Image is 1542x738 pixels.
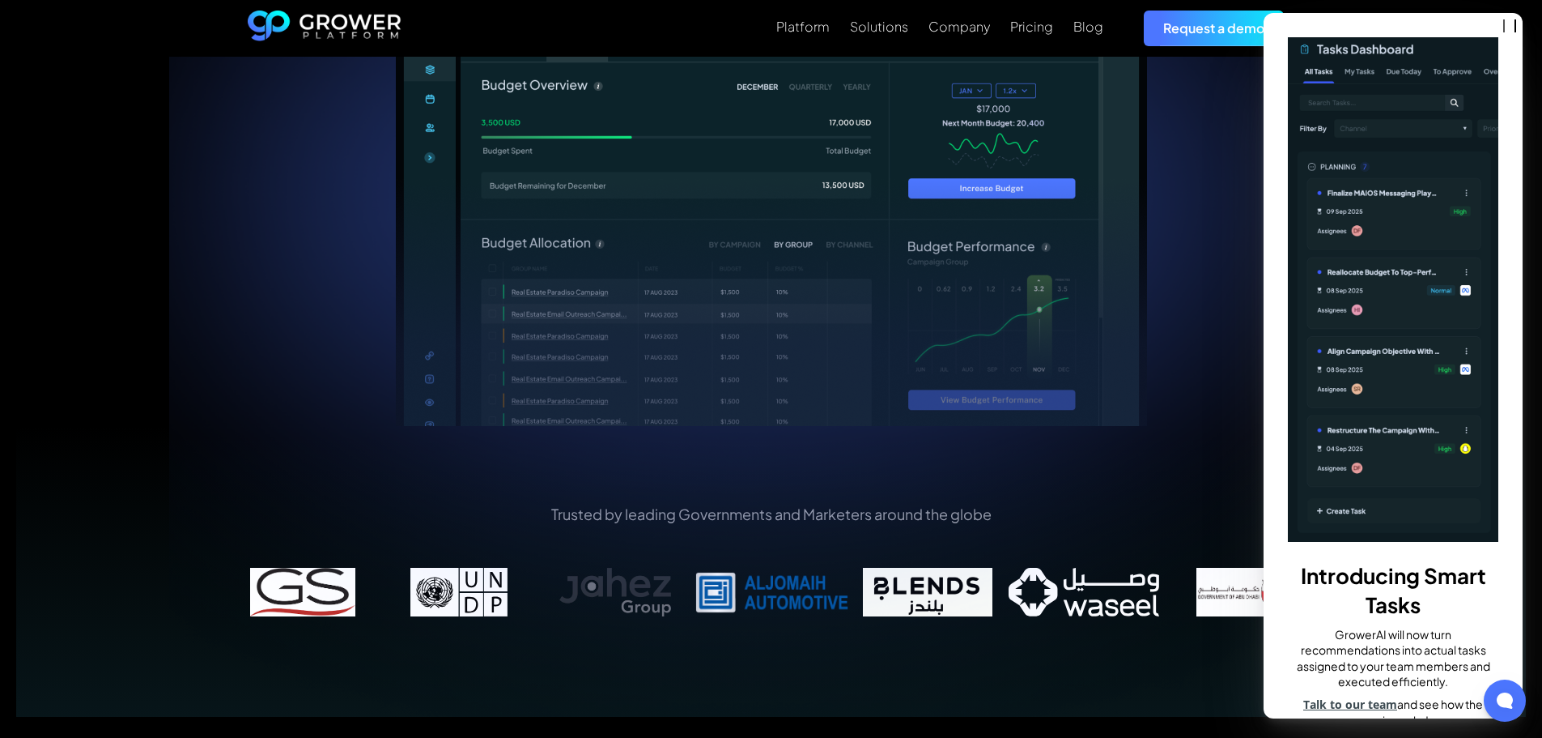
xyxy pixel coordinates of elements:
[1073,17,1103,36] a: Blog
[1288,627,1498,697] p: GrowerAI will now turn recommendations into actual tasks assigned to your team members and execut...
[1503,19,1516,32] button: close
[850,17,908,36] a: Solutions
[928,17,990,36] a: Company
[248,11,401,46] a: home
[928,19,990,34] div: Company
[1288,697,1498,728] p: and see how the magic works!
[850,19,908,34] div: Solutions
[1301,562,1486,618] b: Introducing Smart Tasks
[1303,697,1397,712] a: Talk to our team
[1144,11,1284,45] a: Request a demo
[1010,19,1053,34] div: Pricing
[1010,17,1053,36] a: Pricing
[1288,37,1498,542] img: _p793ks5ak-banner
[776,19,830,34] div: Platform
[776,17,830,36] a: Platform
[225,504,1318,524] p: Trusted by leading Governments and Marketers around the globe
[1073,19,1103,34] div: Blog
